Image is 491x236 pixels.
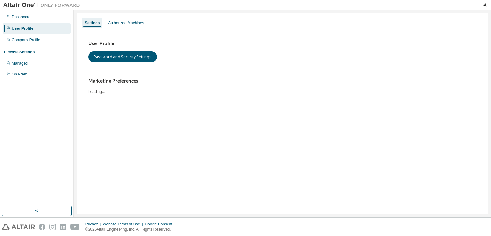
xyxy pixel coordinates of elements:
[88,40,476,47] h3: User Profile
[12,14,31,20] div: Dashboard
[85,227,176,232] p: © 2025 Altair Engineering, Inc. All Rights Reserved.
[85,20,100,26] div: Settings
[103,222,145,227] div: Website Terms of Use
[12,61,28,66] div: Managed
[85,222,103,227] div: Privacy
[88,78,476,84] h3: Marketing Preferences
[49,224,56,230] img: instagram.svg
[2,224,35,230] img: altair_logo.svg
[108,20,144,26] div: Authorized Machines
[88,51,157,62] button: Password and Security Settings
[88,78,476,94] div: Loading...
[12,72,27,77] div: On Prem
[39,224,45,230] img: facebook.svg
[3,2,83,8] img: Altair One
[12,26,33,31] div: User Profile
[4,50,35,55] div: License Settings
[60,224,66,230] img: linkedin.svg
[12,37,40,43] div: Company Profile
[145,222,176,227] div: Cookie Consent
[70,224,80,230] img: youtube.svg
